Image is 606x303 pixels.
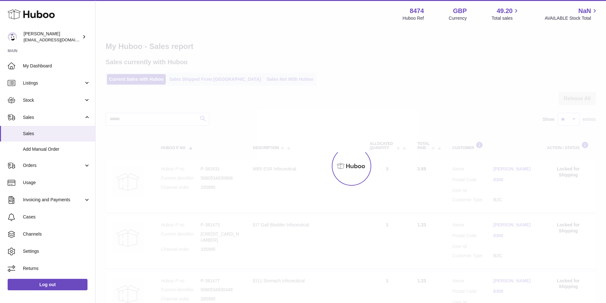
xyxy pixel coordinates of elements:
span: Orders [23,162,84,169]
span: Channels [23,231,90,237]
a: 49.20 Total sales [491,7,520,21]
span: My Dashboard [23,63,90,69]
span: Sales [23,131,90,137]
span: Usage [23,180,90,186]
div: Currency [449,15,467,21]
span: Sales [23,114,84,121]
span: Returns [23,265,90,272]
strong: 8474 [410,7,424,15]
span: Invoicing and Payments [23,197,84,203]
span: AVAILABLE Stock Total [545,15,598,21]
strong: GBP [453,7,467,15]
span: [EMAIL_ADDRESS][DOMAIN_NAME] [24,37,94,42]
a: Log out [8,279,87,290]
span: 49.20 [497,7,512,15]
span: Listings [23,80,84,86]
a: NaN AVAILABLE Stock Total [545,7,598,21]
div: Huboo Ref [403,15,424,21]
span: Cases [23,214,90,220]
span: Stock [23,97,84,103]
div: [PERSON_NAME] [24,31,81,43]
img: orders@neshealth.com [8,32,17,42]
span: Total sales [491,15,520,21]
span: NaN [578,7,591,15]
span: Add Manual Order [23,146,90,152]
span: Settings [23,248,90,254]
